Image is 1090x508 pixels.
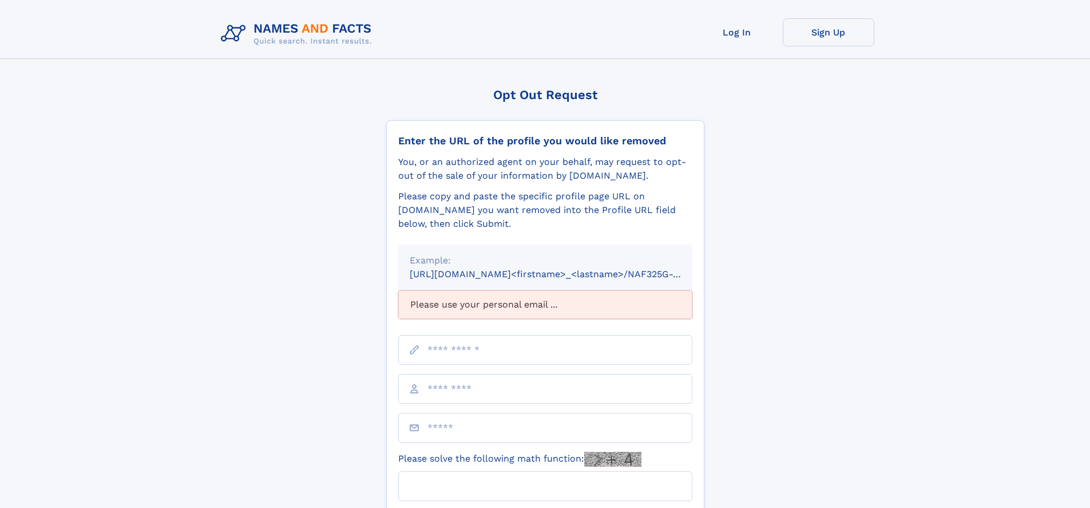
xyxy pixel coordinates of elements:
img: Logo Names and Facts [216,18,381,49]
div: Example: [410,254,681,267]
div: Opt Out Request [386,88,704,102]
a: Log In [691,18,783,46]
div: You, or an authorized agent on your behalf, may request to opt-out of the sale of your informatio... [398,155,692,183]
small: [URL][DOMAIN_NAME]<firstname>_<lastname>/NAF325G-xxxxxxxx [410,269,714,279]
label: Please solve the following math function: [398,452,641,467]
div: Please copy and paste the specific profile page URL on [DOMAIN_NAME] you want removed into the Pr... [398,190,692,231]
div: Enter the URL of the profile you would like removed [398,135,692,147]
a: Sign Up [783,18,874,46]
div: Please use your personal email ... [398,290,692,319]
